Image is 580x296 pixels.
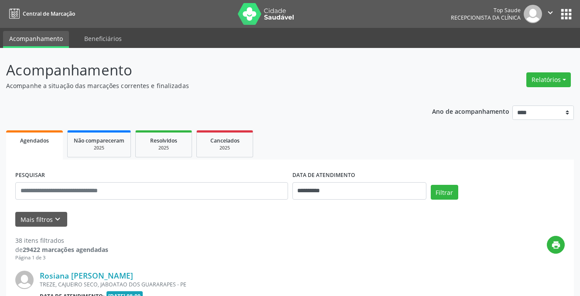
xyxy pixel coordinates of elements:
[542,5,559,23] button: 
[23,10,75,17] span: Central de Marcação
[74,137,124,144] span: Não compareceram
[74,145,124,151] div: 2025
[203,145,247,151] div: 2025
[15,169,45,182] label: PESQUISAR
[23,245,108,254] strong: 29422 marcações agendadas
[551,240,561,250] i: print
[524,5,542,23] img: img
[546,8,555,17] i: 
[526,72,571,87] button: Relatórios
[78,31,128,46] a: Beneficiários
[20,137,49,144] span: Agendados
[292,169,355,182] label: DATA DE ATENDIMENTO
[15,236,108,245] div: 38 itens filtrados
[210,137,240,144] span: Cancelados
[547,236,565,254] button: print
[53,214,62,224] i: keyboard_arrow_down
[6,81,404,90] p: Acompanhe a situação das marcações correntes e finalizadas
[6,7,75,21] a: Central de Marcação
[40,281,434,288] div: TREZE, CAJUEIRO SECO, JABOATAO DOS GUARARAPES - PE
[142,145,185,151] div: 2025
[40,271,133,280] a: Rosiana [PERSON_NAME]
[451,7,521,14] div: Top Saude
[15,271,34,289] img: img
[451,14,521,21] span: Recepcionista da clínica
[15,245,108,254] div: de
[15,212,67,227] button: Mais filtroskeyboard_arrow_down
[432,105,509,116] p: Ano de acompanhamento
[150,137,177,144] span: Resolvidos
[15,254,108,262] div: Página 1 de 3
[6,59,404,81] p: Acompanhamento
[559,7,574,22] button: apps
[431,185,458,200] button: Filtrar
[3,31,69,48] a: Acompanhamento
